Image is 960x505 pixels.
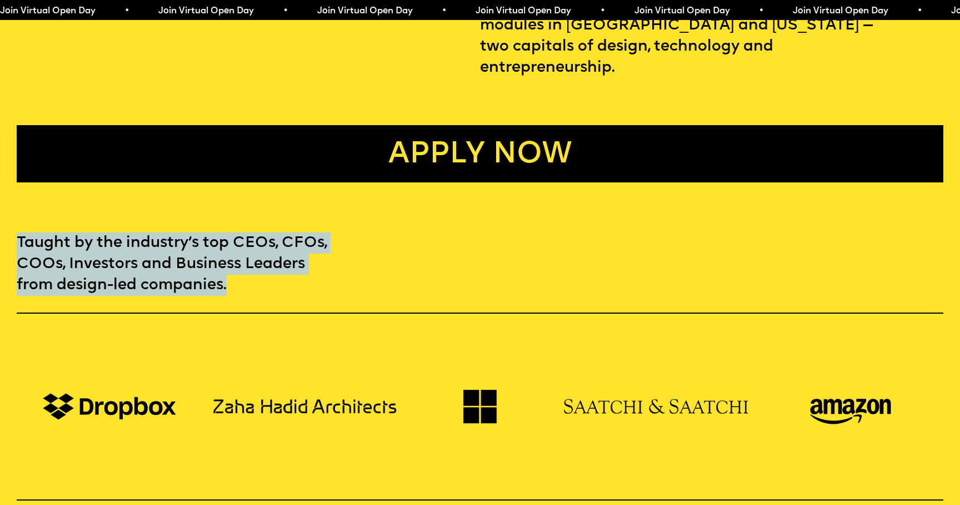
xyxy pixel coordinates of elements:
span: • [442,7,447,16]
a: Apply now [17,125,943,182]
span: • [124,7,129,16]
p: Taught by the industry’s top CEOs, CFOs, COOs, Investors and Business Leaders from design-led com... [17,232,333,296]
span: • [759,7,764,16]
span: • [917,7,922,16]
span: • [283,7,288,16]
span: • [600,7,605,16]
